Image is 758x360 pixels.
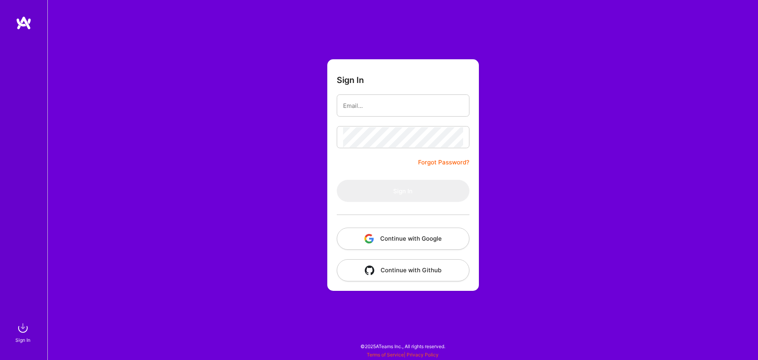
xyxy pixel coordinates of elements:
[47,336,758,356] div: © 2025 ATeams Inc., All rights reserved.
[337,75,364,85] h3: Sign In
[418,158,469,167] a: Forgot Password?
[17,320,31,344] a: sign inSign In
[337,259,469,281] button: Continue with Github
[15,320,31,336] img: sign in
[407,352,439,358] a: Privacy Policy
[343,96,463,116] input: Email...
[367,352,439,358] span: |
[364,234,374,243] img: icon
[337,180,469,202] button: Sign In
[16,16,32,30] img: logo
[367,352,404,358] a: Terms of Service
[15,336,30,344] div: Sign In
[337,228,469,250] button: Continue with Google
[365,266,374,275] img: icon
